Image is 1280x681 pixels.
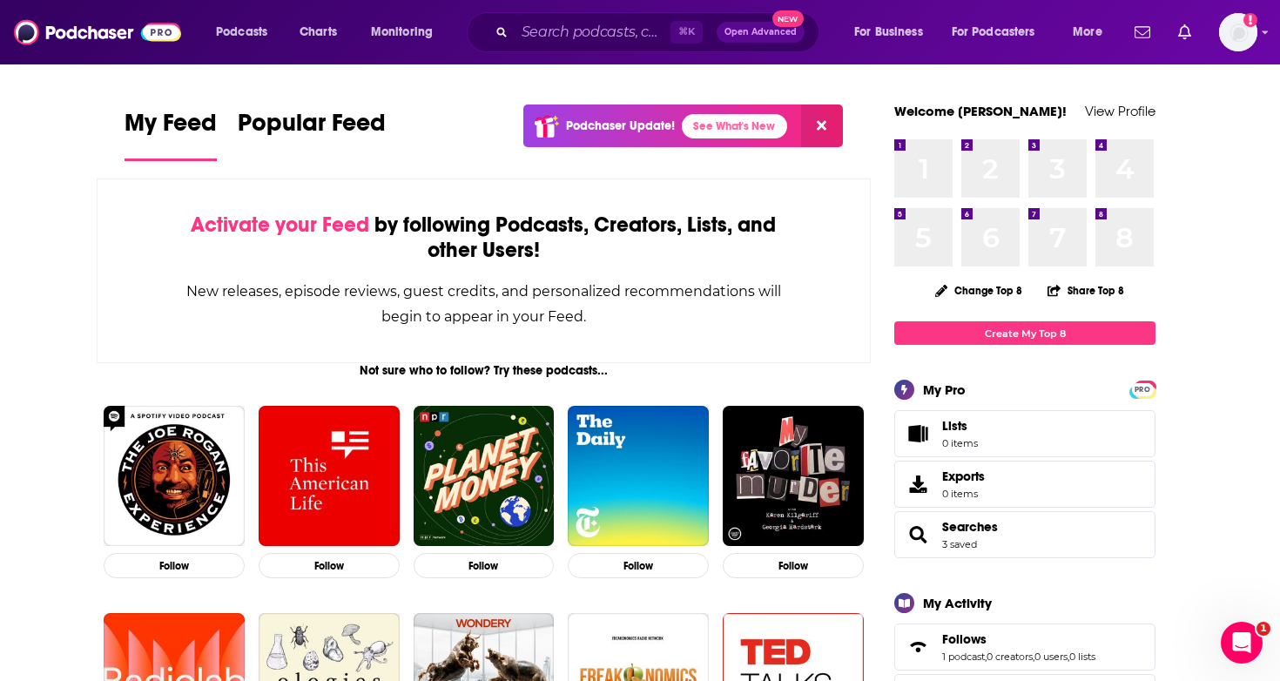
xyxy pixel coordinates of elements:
[259,406,400,547] img: This American Life
[894,410,1155,457] a: Lists
[1219,13,1257,51] span: Logged in as WunderElena
[414,553,555,578] button: Follow
[185,212,783,263] div: by following Podcasts, Creators, Lists, and other Users!
[204,18,290,46] button: open menu
[1132,382,1153,395] a: PRO
[942,538,977,550] a: 3 saved
[1033,651,1034,663] span: ,
[14,16,181,49] img: Podchaser - Follow, Share and Rate Podcasts
[568,406,709,547] img: The Daily
[942,437,978,449] span: 0 items
[1256,622,1270,636] span: 1
[894,461,1155,508] a: Exports
[1069,651,1095,663] a: 0 lists
[900,523,935,547] a: Searches
[942,469,985,484] span: Exports
[923,595,992,611] div: My Activity
[97,363,871,378] div: Not sure who to follow? Try these podcasts...
[717,22,805,43] button: Open AdvancedNew
[942,631,1095,647] a: Follows
[894,321,1155,345] a: Create My Top 8
[940,18,1061,46] button: open menu
[300,20,337,44] span: Charts
[842,18,945,46] button: open menu
[723,553,864,578] button: Follow
[923,381,966,398] div: My Pro
[414,406,555,547] img: Planet Money
[1132,383,1153,396] span: PRO
[942,418,967,434] span: Lists
[772,10,804,27] span: New
[900,472,935,496] span: Exports
[1128,17,1157,47] a: Show notifications dropdown
[682,114,787,138] a: See What's New
[1219,13,1257,51] button: Show profile menu
[216,20,267,44] span: Podcasts
[1061,18,1124,46] button: open menu
[670,21,703,44] span: ⌘ K
[1171,17,1198,47] a: Show notifications dropdown
[185,279,783,329] div: New releases, episode reviews, guest credits, and personalized recommendations will begin to appe...
[1243,13,1257,27] svg: Add a profile image
[985,651,987,663] span: ,
[288,18,347,46] a: Charts
[942,418,978,434] span: Lists
[125,108,217,148] span: My Feed
[483,12,836,52] div: Search podcasts, credits, & more...
[1068,651,1069,663] span: ,
[987,651,1033,663] a: 0 creators
[942,651,985,663] a: 1 podcast
[566,118,675,133] p: Podchaser Update!
[1085,103,1155,119] a: View Profile
[894,103,1067,119] a: Welcome [PERSON_NAME]!
[952,20,1035,44] span: For Podcasters
[1221,622,1263,664] iframe: Intercom live chat
[894,624,1155,671] span: Follows
[371,20,433,44] span: Monitoring
[1034,651,1068,663] a: 0 users
[1219,13,1257,51] img: User Profile
[723,406,864,547] img: My Favorite Murder with Karen Kilgariff and Georgia Hardstark
[942,631,987,647] span: Follows
[515,18,670,46] input: Search podcasts, credits, & more...
[259,553,400,578] button: Follow
[854,20,923,44] span: For Business
[1073,20,1102,44] span: More
[925,280,1033,301] button: Change Top 8
[1047,273,1125,307] button: Share Top 8
[104,406,245,547] img: The Joe Rogan Experience
[942,519,998,535] a: Searches
[191,212,369,238] span: Activate your Feed
[894,511,1155,558] span: Searches
[359,18,455,46] button: open menu
[238,108,386,161] a: Popular Feed
[125,108,217,161] a: My Feed
[900,421,935,446] span: Lists
[568,553,709,578] button: Follow
[942,488,985,500] span: 0 items
[104,553,245,578] button: Follow
[900,635,935,659] a: Follows
[724,28,797,37] span: Open Advanced
[238,108,386,148] span: Popular Feed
